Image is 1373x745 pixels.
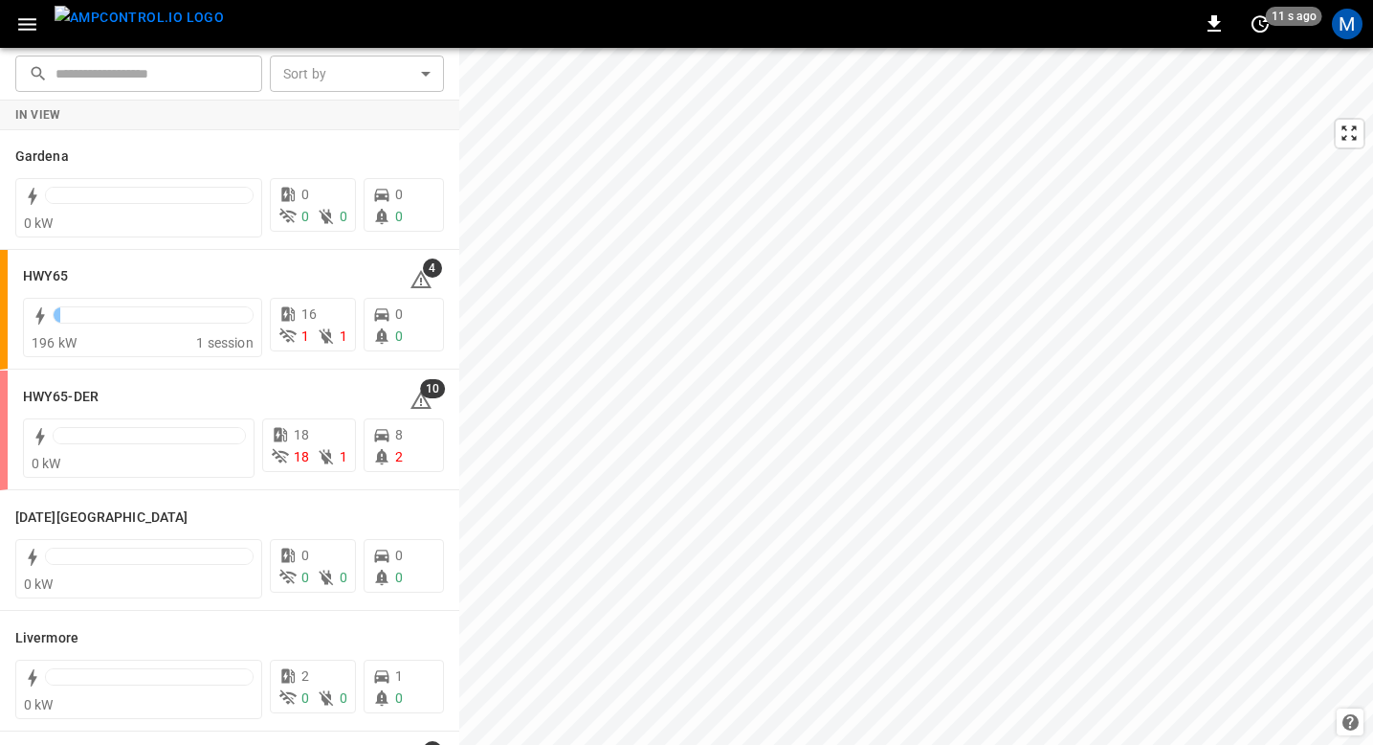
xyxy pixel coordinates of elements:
span: 2 [395,449,403,464]
span: 0 [395,548,403,563]
span: 1 [340,328,347,344]
span: 10 [420,379,445,398]
span: 1 session [196,335,253,350]
span: 11 s ago [1266,7,1322,26]
span: 0 [301,690,309,706]
h6: HWY65-DER [23,387,99,408]
h6: Livermore [15,628,78,649]
span: 0 [340,209,347,224]
span: 16 [301,306,317,322]
div: profile-icon [1332,9,1362,39]
span: 0 [395,570,403,585]
span: 0 [301,209,309,224]
span: 0 [395,690,403,706]
span: 0 [301,548,309,563]
span: 4 [423,259,442,278]
span: 196 kW [32,335,77,350]
span: 0 [301,187,309,202]
span: 0 kW [32,456,61,471]
h6: HWY65 [23,266,69,287]
canvas: Map [459,48,1373,745]
span: 0 [340,690,347,706]
h6: Karma Center [15,508,188,529]
span: 18 [294,427,309,442]
span: 0 [340,570,347,585]
span: 0 kW [24,215,54,231]
img: ampcontrol.io logo [55,6,224,30]
button: set refresh interval [1245,9,1275,39]
span: 2 [301,668,309,684]
strong: In View [15,108,61,122]
span: 0 [395,328,403,344]
h6: Gardena [15,147,69,168]
span: 0 [395,209,403,224]
span: 0 [301,570,309,585]
span: 8 [395,427,403,442]
span: 0 [395,306,403,322]
span: 0 [395,187,403,202]
span: 0 kW [24,576,54,592]
span: 1 [301,328,309,344]
span: 0 kW [24,697,54,712]
span: 18 [294,449,309,464]
span: 1 [395,668,403,684]
span: 1 [340,449,347,464]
